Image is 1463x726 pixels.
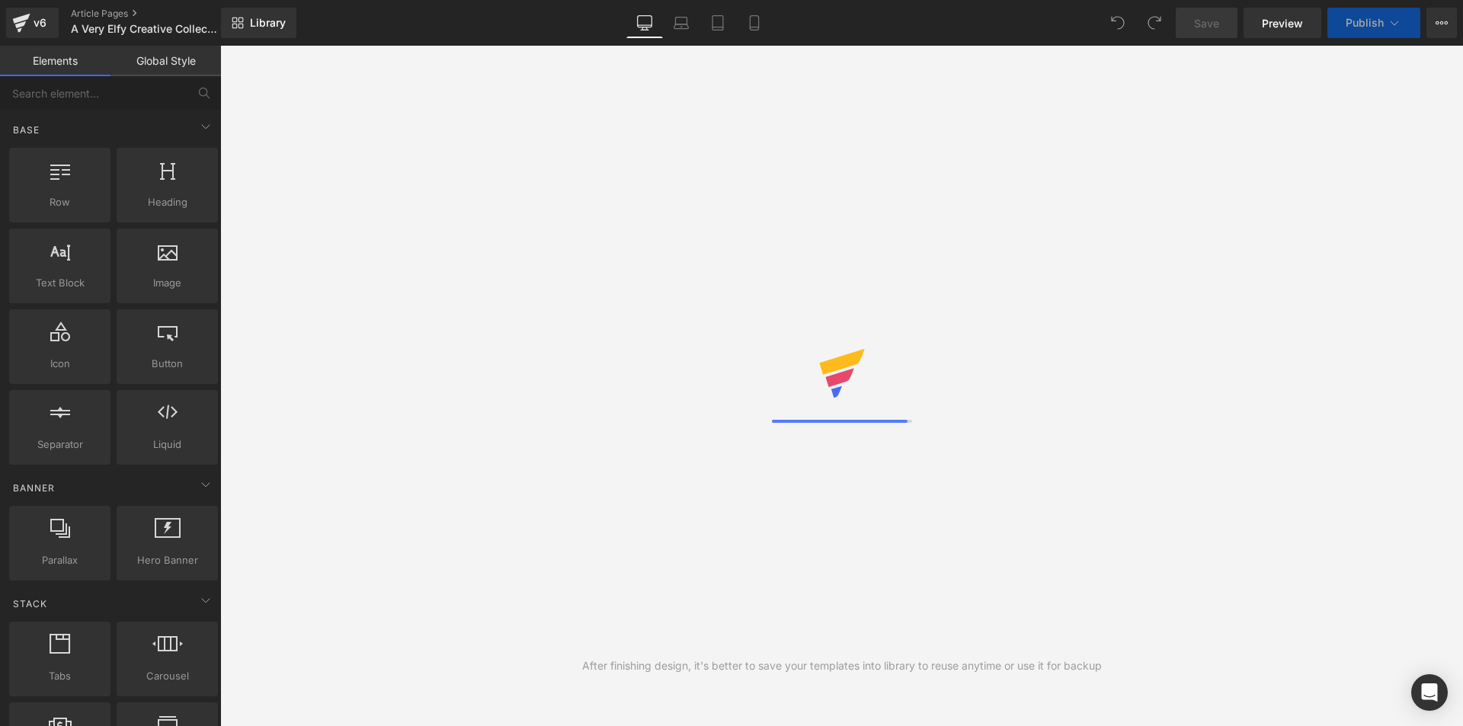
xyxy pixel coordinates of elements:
span: Hero Banner [121,552,213,568]
button: More [1426,8,1457,38]
span: Heading [121,194,213,210]
div: After finishing design, it's better to save your templates into library to reuse anytime or use i... [582,657,1102,674]
span: Stack [11,596,49,611]
span: Preview [1262,15,1303,31]
a: Mobile [736,8,773,38]
span: Text Block [14,275,106,291]
span: Base [11,123,41,137]
span: Parallax [14,552,106,568]
span: Image [121,275,213,291]
span: A Very Elfy Creative Collection [71,23,217,35]
span: Carousel [121,668,213,684]
span: Publish [1346,17,1384,29]
span: Save [1194,15,1219,31]
a: Desktop [626,8,663,38]
a: Global Style [110,46,221,76]
span: Library [250,16,286,30]
span: Banner [11,481,56,495]
span: Liquid [121,437,213,453]
span: Tabs [14,668,106,684]
a: Tablet [699,8,736,38]
a: v6 [6,8,59,38]
a: Preview [1244,8,1321,38]
button: Redo [1139,8,1170,38]
button: Undo [1103,8,1133,38]
button: Publish [1327,8,1420,38]
span: Separator [14,437,106,453]
a: Article Pages [71,8,246,20]
span: Row [14,194,106,210]
span: Button [121,356,213,372]
div: v6 [30,13,50,33]
a: Laptop [663,8,699,38]
div: Open Intercom Messenger [1411,674,1448,711]
span: Icon [14,356,106,372]
a: New Library [221,8,296,38]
